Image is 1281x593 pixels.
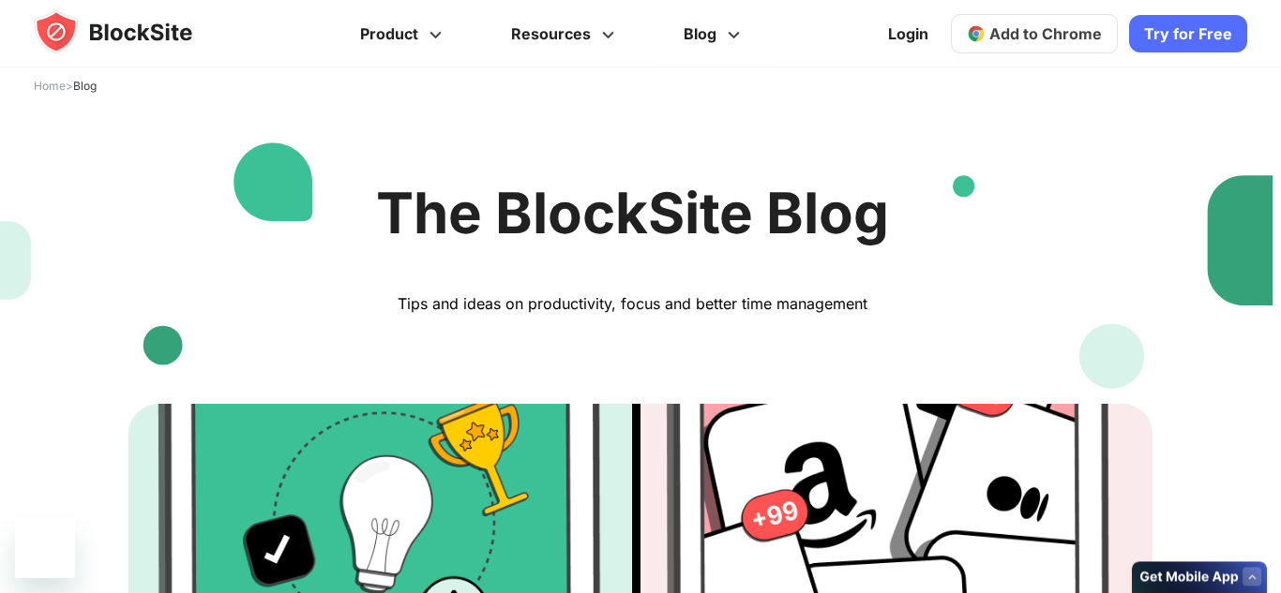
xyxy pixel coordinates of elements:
p: Tips and ideas on productivity, focus and better time management [152,293,1113,314]
a: Add to Chrome [951,14,1118,53]
span: > [34,79,97,93]
h1: The BlockSite Blog [152,179,1113,246]
img: chrome-icon.svg [967,24,986,43]
a: Home [34,79,66,93]
iframe: Button to launch messaging window [15,518,75,578]
img: People Cards Right [953,160,1273,404]
a: Login [877,11,940,56]
img: blocksite-icon.5d769676.svg [34,9,229,54]
span: Blog [73,79,97,93]
span: Add to Chrome [989,24,1102,43]
a: Try for Free [1129,15,1247,52]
